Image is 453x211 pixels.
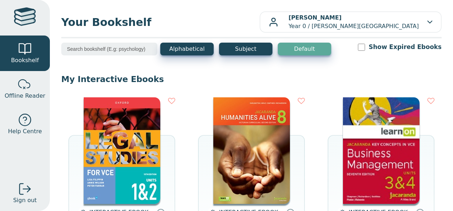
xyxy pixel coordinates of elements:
button: Subject [219,43,272,55]
p: My Interactive Ebooks [61,74,442,85]
span: Sign out [13,196,37,205]
b: [PERSON_NAME] [288,14,342,21]
p: Year 0 / [PERSON_NAME][GEOGRAPHIC_DATA] [288,13,419,31]
span: Help Centre [8,127,42,136]
img: bee2d5d4-7b91-e911-a97e-0272d098c78b.jpg [213,97,290,204]
span: Your Bookshelf [61,14,260,30]
button: [PERSON_NAME]Year 0 / [PERSON_NAME][GEOGRAPHIC_DATA] [260,11,442,33]
span: Offline Reader [5,92,45,100]
label: Show Expired Ebooks [369,43,442,52]
img: cfdd67b8-715a-4f04-bef2-4b9ce8a41cb7.jpg [343,97,420,204]
img: 4924bd51-7932-4040-9111-bbac42153a36.jpg [84,97,160,204]
button: Default [278,43,331,55]
button: Alphabetical [160,43,214,55]
span: Bookshelf [11,56,39,65]
input: Search bookshelf (E.g: psychology) [61,43,157,55]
